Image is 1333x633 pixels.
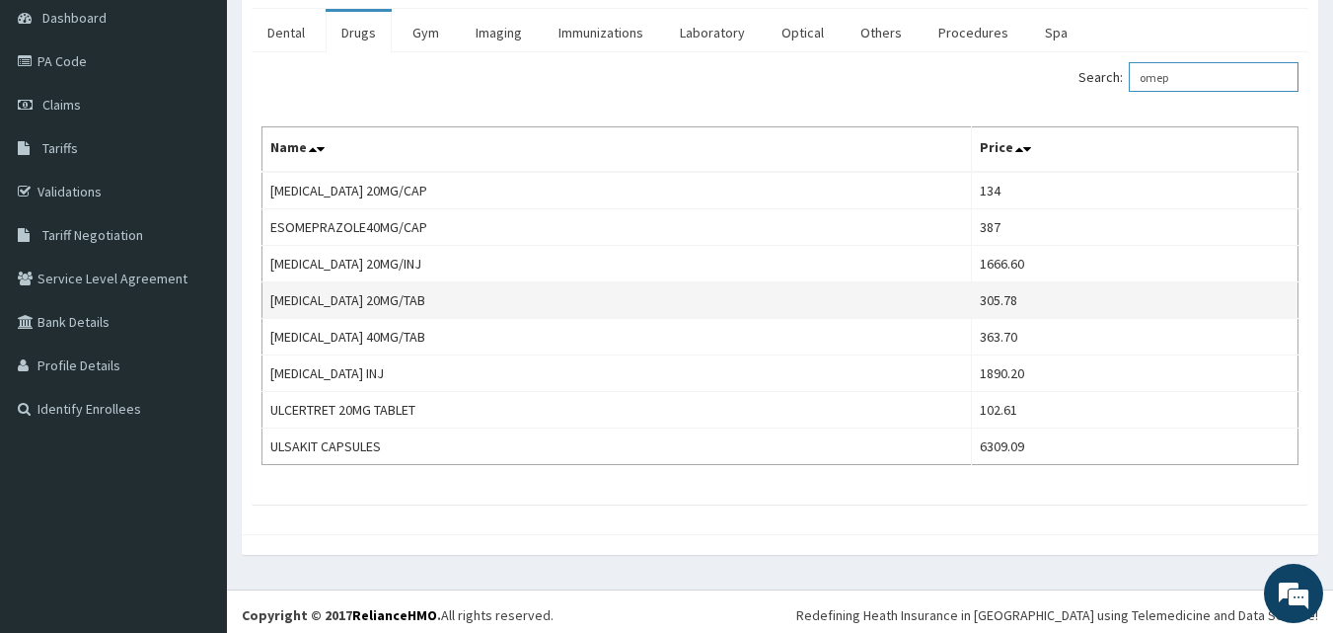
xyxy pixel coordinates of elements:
td: [MEDICAL_DATA] 40MG/TAB [262,319,972,356]
a: Procedures [923,12,1024,53]
td: 134 [972,172,1298,209]
th: Name [262,127,972,173]
label: Search: [1078,62,1298,92]
strong: Copyright © 2017 . [242,606,441,624]
td: ESOMEPRAZOLE40MG/CAP [262,209,972,246]
a: Laboratory [664,12,761,53]
a: Imaging [460,12,538,53]
span: Tariffs [42,139,78,157]
td: ULCERTRET 20MG TABLET [262,392,972,429]
div: Minimize live chat window [324,10,371,57]
a: Spa [1029,12,1083,53]
a: Gym [397,12,455,53]
a: Others [845,12,918,53]
span: Claims [42,96,81,114]
td: 102.61 [972,392,1298,429]
a: Dental [252,12,321,53]
span: We're online! [114,191,272,390]
img: d_794563401_company_1708531726252_794563401 [37,99,80,148]
td: [MEDICAL_DATA] 20MG/TAB [262,282,972,319]
a: Immunizations [543,12,659,53]
div: Chat with us now [103,111,332,136]
td: 363.70 [972,319,1298,356]
td: [MEDICAL_DATA] 20MG/CAP [262,172,972,209]
td: 305.78 [972,282,1298,319]
td: 1666.60 [972,246,1298,282]
td: ULSAKIT CAPSULES [262,429,972,465]
td: [MEDICAL_DATA] INJ [262,356,972,392]
span: Dashboard [42,9,107,27]
span: Tariff Negotiation [42,226,143,244]
a: RelianceHMO [352,606,437,624]
input: Search: [1129,62,1298,92]
td: 6309.09 [972,429,1298,465]
a: Optical [766,12,840,53]
td: 1890.20 [972,356,1298,392]
div: Redefining Heath Insurance in [GEOGRAPHIC_DATA] using Telemedicine and Data Science! [796,605,1318,625]
td: 387 [972,209,1298,246]
a: Drugs [326,12,392,53]
td: [MEDICAL_DATA] 20MG/INJ [262,246,972,282]
th: Price [972,127,1298,173]
textarea: Type your message and hit 'Enter' [10,423,376,492]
